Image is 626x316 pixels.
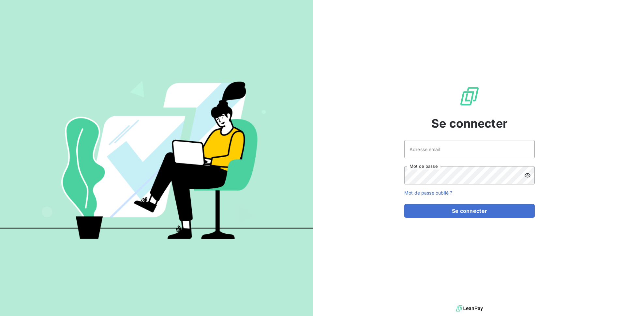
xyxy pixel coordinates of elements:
span: Se connecter [431,115,508,132]
a: Mot de passe oublié ? [404,190,452,196]
input: placeholder [404,140,535,158]
img: Logo LeanPay [459,86,480,107]
img: logo [456,304,483,313]
button: Se connecter [404,204,535,218]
